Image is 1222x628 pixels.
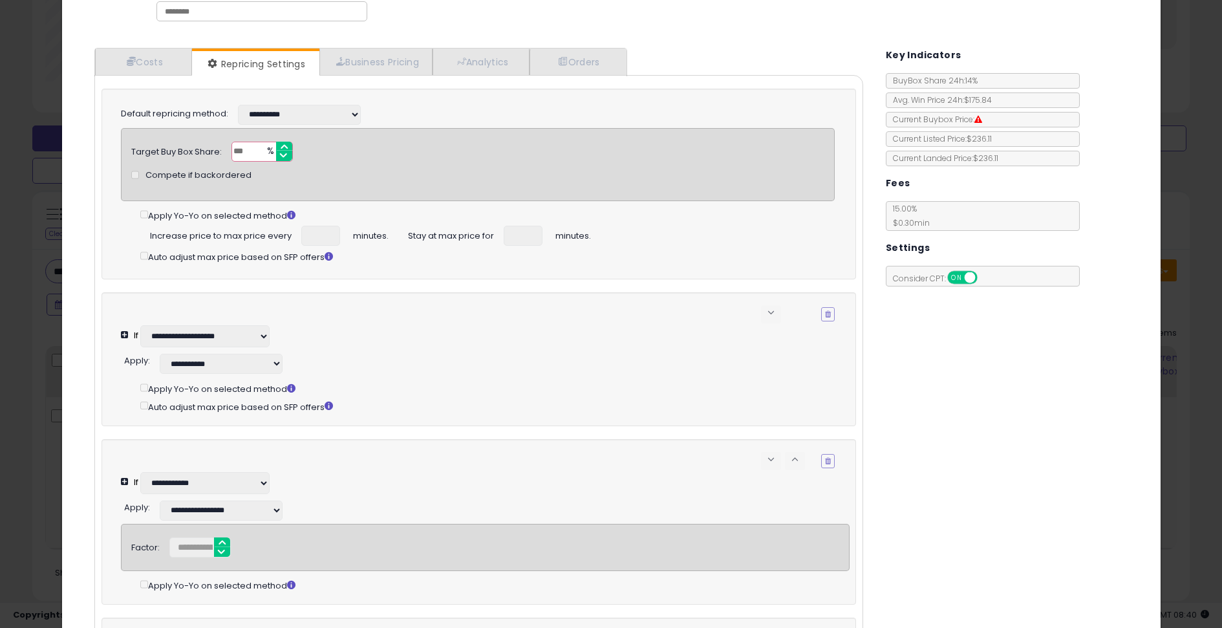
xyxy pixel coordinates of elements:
span: Increase price to max price every [150,226,292,243]
div: Apply Yo-Yo on selected method [140,381,850,395]
h5: Fees [886,175,910,191]
span: OFF [975,272,996,283]
span: Consider CPT: [886,273,994,284]
div: : [124,351,150,367]
span: % [259,142,280,162]
span: ON [949,272,965,283]
span: keyboard_arrow_down [765,307,777,319]
span: Apply [124,501,148,514]
span: keyboard_arrow_up [789,453,801,466]
span: keyboard_arrow_down [765,453,777,466]
span: Current Listed Price: $236.11 [886,133,992,144]
span: Stay at max price for [408,226,494,243]
i: Remove Condition [825,310,831,318]
span: Apply [124,354,148,367]
h5: Key Indicators [886,47,961,63]
span: $0.30 min [886,217,930,228]
div: Auto adjust max price based on SFP offers [140,249,835,263]
a: Analytics [433,49,530,75]
div: Target Buy Box Share: [131,142,222,158]
div: Apply Yo-Yo on selected method [140,578,850,592]
span: minutes. [555,226,591,243]
span: Compete if backordered [145,169,252,182]
span: 15.00 % [886,203,930,228]
div: Auto adjust max price based on SFP offers [140,399,850,413]
label: Default repricing method: [121,108,228,120]
span: minutes. [353,226,389,243]
span: Current Buybox Price: [886,114,982,125]
div: Apply Yo-Yo on selected method [140,208,835,222]
a: Business Pricing [319,49,433,75]
i: Remove Condition [825,457,831,465]
span: Avg. Win Price 24h: $175.84 [886,94,992,105]
a: Costs [95,49,192,75]
i: Suppressed Buy Box [974,116,982,124]
span: BuyBox Share 24h: 14% [886,75,978,86]
a: Repricing Settings [192,51,319,77]
div: Factor: [131,537,160,554]
a: Orders [530,49,625,75]
h5: Settings [886,240,930,256]
span: Current Landed Price: $236.11 [886,153,998,164]
div: : [124,497,150,514]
